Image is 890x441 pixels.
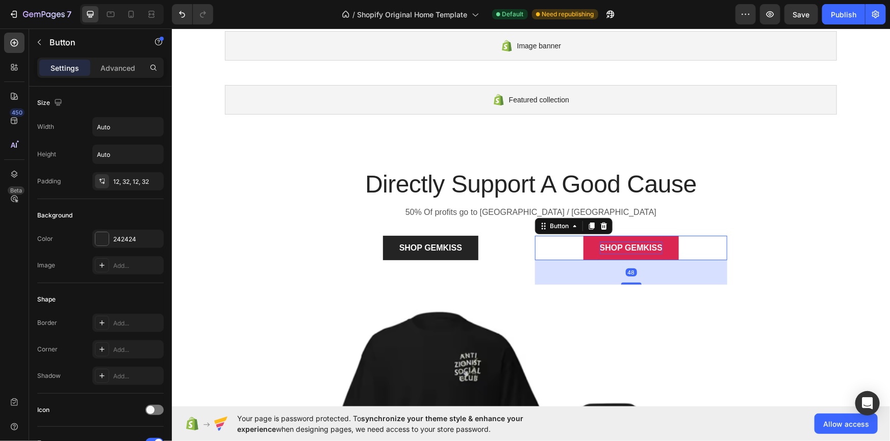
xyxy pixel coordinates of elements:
div: Publish [831,9,856,20]
div: Rich Text Editor. Editing area: main [163,177,555,191]
div: Size [37,96,64,110]
div: Button [376,193,399,202]
div: Height [37,150,56,159]
div: Shadow [37,371,61,380]
div: Width [37,122,54,131]
div: 450 [10,108,24,117]
div: Padding [37,177,61,186]
span: / [353,9,355,20]
p: Button [49,36,136,48]
button: Publish [822,4,865,24]
span: Your page is password protected. To when designing pages, we need access to your store password. [237,413,563,434]
button: Allow access [815,414,878,434]
button: SHOP GEMKISS [412,207,507,232]
span: Allow access [823,419,869,429]
div: Image [37,261,55,270]
div: SHOP GEMKISS [428,213,491,226]
div: Add... [113,261,161,270]
div: Add... [113,345,161,354]
div: 48 [454,240,465,248]
div: Border [37,318,57,327]
div: Icon [37,405,49,415]
button: 7 [4,4,76,24]
button: SHOP GEMKISS [211,207,307,232]
span: Featured collection [337,65,397,77]
div: Add... [113,319,161,328]
div: Undo/Redo [172,4,213,24]
span: Need republishing [542,10,594,19]
div: Shape [37,295,56,304]
div: Corner [37,345,58,354]
span: Shopify Original Home Template [358,9,468,20]
div: Add... [113,372,161,381]
button: Save [784,4,818,24]
input: Auto [93,145,163,163]
span: synchronize your theme style & enhance your experience [237,414,523,433]
p: 50% Of profits go to [GEOGRAPHIC_DATA] / [GEOGRAPHIC_DATA] [164,178,554,190]
iframe: Design area [172,29,890,406]
h2: Rich Text Editor. Editing area: main [163,139,555,173]
div: Background [37,211,72,220]
p: 7 [67,8,71,20]
p: Advanced [100,63,135,73]
input: Auto [93,118,163,136]
div: 242424 [113,235,161,244]
div: Open Intercom Messenger [855,391,880,416]
div: Color [37,234,53,243]
span: Save [793,10,810,19]
p: Directly Support A Good Cause [164,140,554,172]
div: Beta [8,186,24,195]
span: Default [502,10,524,19]
div: 12, 32, 12, 32 [113,177,161,186]
div: SHOP GEMKISS [227,213,290,226]
p: Settings [50,63,79,73]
